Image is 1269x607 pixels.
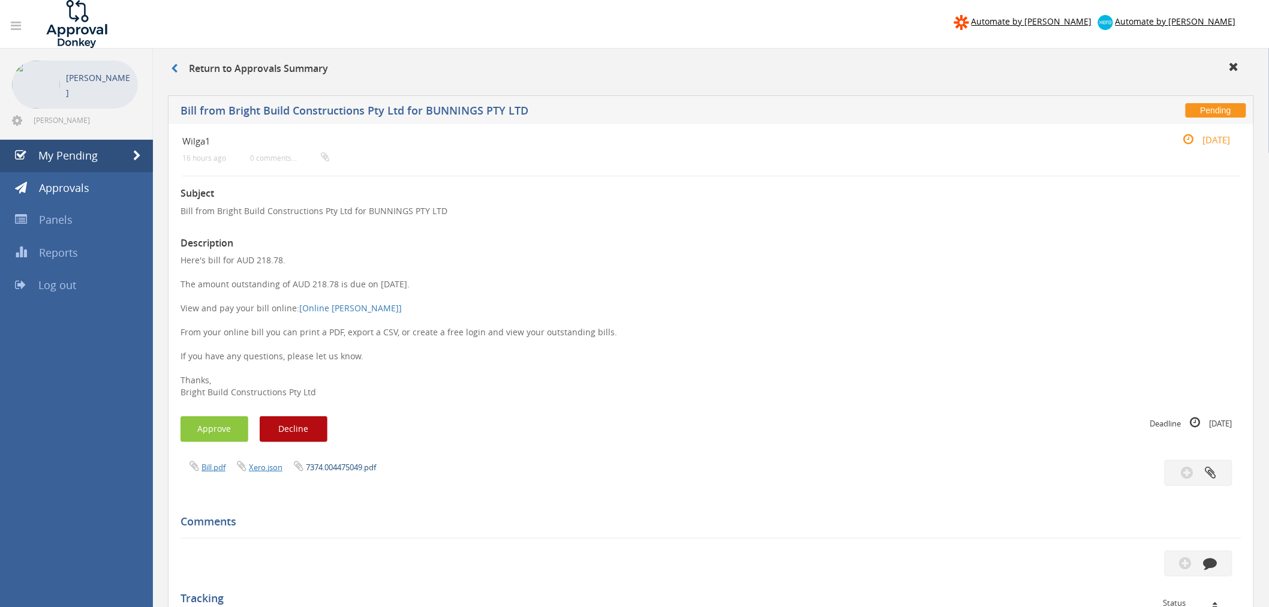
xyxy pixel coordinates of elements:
[181,416,248,442] button: Approve
[181,238,1241,249] h3: Description
[250,154,329,163] small: 0 comments...
[1098,15,1113,30] img: xero-logo.png
[181,593,1232,605] h5: Tracking
[954,15,969,30] img: zapier-logomark.png
[1171,133,1231,146] small: [DATE]
[972,16,1092,27] span: Automate by [PERSON_NAME]
[39,181,89,195] span: Approvals
[181,188,1241,199] h3: Subject
[39,212,73,227] span: Panels
[39,245,78,260] span: Reports
[181,105,925,120] h5: Bill from Bright Build Constructions Pty Ltd for BUNNINGS PTY LTD
[38,148,98,163] span: My Pending
[306,462,376,473] a: 7374.004475049.pdf
[181,254,1241,398] p: Here's bill for AUD 218.78. The amount outstanding of AUD 218.78 is due on [DATE]. View and pay y...
[181,205,1241,217] p: Bill from Bright Build Constructions Pty Ltd for BUNNINGS PTY LTD
[1115,16,1236,27] span: Automate by [PERSON_NAME]
[182,154,226,163] small: 16 hours ago
[34,115,136,125] span: [PERSON_NAME][EMAIL_ADDRESS][DOMAIN_NAME]
[182,136,1063,146] h4: Wilga1
[1150,416,1232,429] small: Deadline [DATE]
[1163,599,1232,607] div: Status
[38,278,76,292] span: Log out
[171,64,328,74] h3: Return to Approvals Summary
[299,302,402,314] a: [Online [PERSON_NAME]]
[181,516,1232,528] h5: Comments
[260,416,327,442] button: Decline
[249,462,282,473] a: Xero.json
[202,462,225,473] a: Bill.pdf
[66,70,132,100] p: [PERSON_NAME]
[1186,103,1246,118] span: Pending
